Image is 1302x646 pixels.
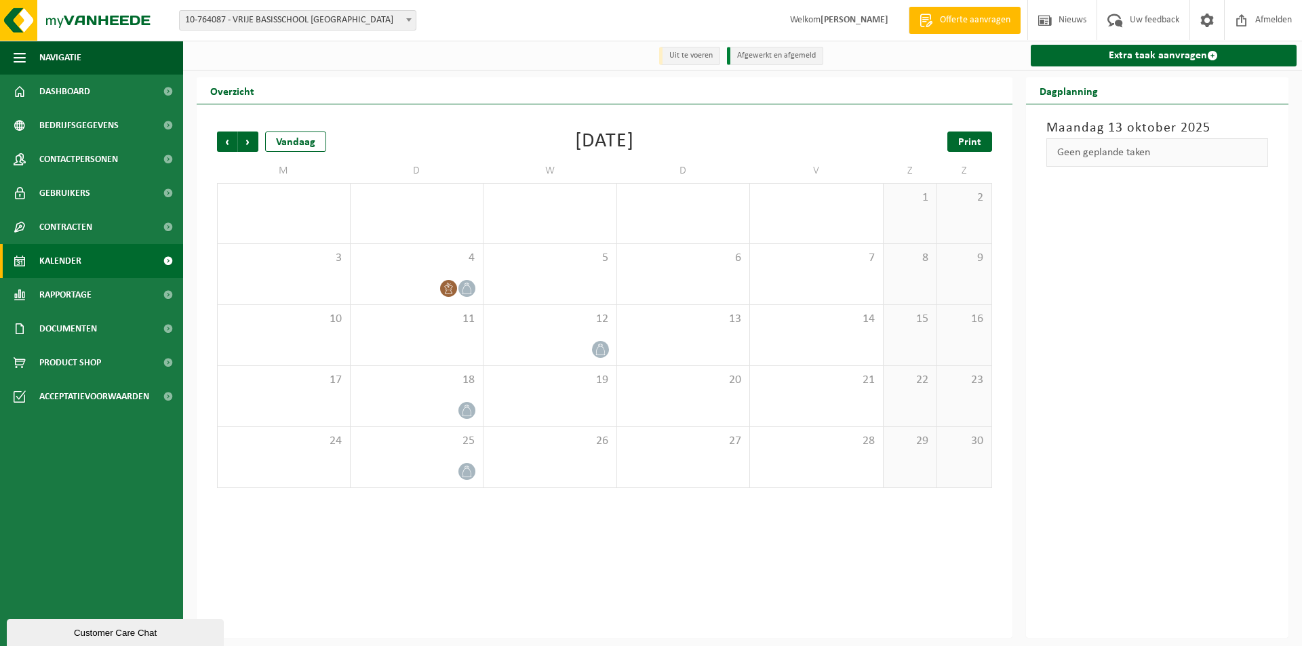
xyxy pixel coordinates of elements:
span: 22 [890,373,930,388]
span: 8 [890,251,930,266]
td: M [217,159,351,183]
span: 5 [490,251,610,266]
a: Print [947,132,992,152]
span: Rapportage [39,278,92,312]
iframe: chat widget [7,616,226,646]
td: W [484,159,617,183]
span: 17 [224,373,343,388]
span: Documenten [39,312,97,346]
td: D [351,159,484,183]
div: Geen geplande taken [1046,138,1269,167]
h3: Maandag 13 oktober 2025 [1046,118,1269,138]
td: Z [884,159,938,183]
span: Navigatie [39,41,81,75]
span: Kalender [39,244,81,278]
span: 12 [490,312,610,327]
td: D [617,159,751,183]
span: Contactpersonen [39,142,118,176]
td: V [750,159,884,183]
span: 15 [890,312,930,327]
span: Print [958,137,981,148]
span: 6 [624,251,743,266]
h2: Dagplanning [1026,77,1111,104]
td: Z [937,159,991,183]
span: 3 [224,251,343,266]
span: Bedrijfsgegevens [39,108,119,142]
span: Contracten [39,210,92,244]
span: Acceptatievoorwaarden [39,380,149,413]
span: 23 [944,373,984,388]
span: 21 [757,373,876,388]
span: 26 [490,434,610,449]
span: 11 [357,312,477,327]
span: 30 [944,434,984,449]
a: Offerte aanvragen [909,7,1021,34]
div: Vandaag [265,132,326,152]
a: Extra taak aanvragen [1031,45,1297,66]
span: 2 [944,190,984,205]
span: 13 [624,312,743,327]
span: 10 [224,312,343,327]
span: 1 [890,190,930,205]
span: 24 [224,434,343,449]
div: [DATE] [575,132,634,152]
span: 29 [890,434,930,449]
span: 4 [357,251,477,266]
span: 28 [757,434,876,449]
span: 10-764087 - VRIJE BASISSCHOOL SINT-PIETER - OOSTKAMP [180,11,416,30]
span: Dashboard [39,75,90,108]
span: 18 [357,373,477,388]
span: 9 [944,251,984,266]
span: 19 [490,373,610,388]
span: 25 [357,434,477,449]
span: Vorige [217,132,237,152]
h2: Overzicht [197,77,268,104]
li: Uit te voeren [659,47,720,65]
strong: [PERSON_NAME] [821,15,888,25]
span: Gebruikers [39,176,90,210]
span: 14 [757,312,876,327]
span: 27 [624,434,743,449]
span: 20 [624,373,743,388]
span: Offerte aanvragen [936,14,1014,27]
span: 10-764087 - VRIJE BASISSCHOOL SINT-PIETER - OOSTKAMP [179,10,416,31]
span: 16 [944,312,984,327]
span: Product Shop [39,346,101,380]
li: Afgewerkt en afgemeld [727,47,823,65]
span: Volgende [238,132,258,152]
span: 7 [757,251,876,266]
